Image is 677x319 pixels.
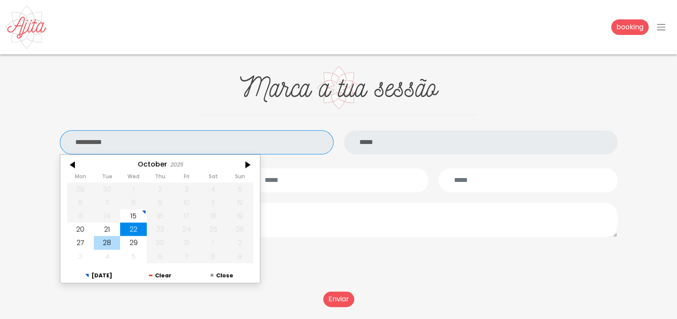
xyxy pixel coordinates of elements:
[173,182,200,195] div: 03-10-2025
[93,249,120,263] div: 04-11-2025
[226,195,253,209] div: 12-10-2025
[67,173,94,182] th: Monday
[68,268,130,282] button: [DATE]
[191,268,252,282] button: Close
[93,195,120,209] div: 07-10-2025
[147,173,173,182] th: Thursday
[120,209,147,222] div: 15-10-2025
[67,249,94,263] div: 03-11-2025
[93,182,120,195] div: 30-09-2025
[226,222,253,236] div: 26-10-2025
[147,249,173,263] div: 06-11-2025
[120,222,147,236] div: 22-10-2025
[67,195,94,209] div: 06-10-2025
[170,161,183,168] div: 2025
[147,182,173,195] div: 02-10-2025
[226,209,253,222] div: 19-10-2025
[67,182,94,195] div: 29-09-2025
[147,209,173,222] div: 16-10-2025
[200,236,226,249] div: 01-11-2025
[67,222,94,236] div: 20-10-2025
[226,173,253,182] th: Sunday
[200,195,226,209] div: 11-10-2025
[611,19,649,35] a: booking
[120,249,147,263] div: 05-11-2025
[226,236,253,249] div: 02-11-2025
[200,173,226,182] th: Saturday
[93,209,120,222] div: 14-10-2025
[323,291,354,307] button: Enviar
[5,6,48,49] img: Ajita Feminine Massage - Ribamar, Ericeira
[147,222,173,236] div: 23-10-2025
[200,249,226,263] div: 08-11-2025
[120,182,147,195] div: 01-10-2025
[120,173,147,182] th: Wednesday
[200,222,226,236] div: 25-10-2025
[147,236,173,249] div: 30-10-2025
[120,236,147,249] div: 29-10-2025
[120,195,147,209] div: 08-10-2025
[67,236,94,249] div: 27-10-2025
[93,222,120,236] div: 21-10-2025
[93,173,120,182] th: Tuesday
[200,182,226,195] div: 04-10-2025
[173,173,200,182] th: Friday
[202,71,476,104] h1: Marca a tua sessão
[173,236,200,249] div: 31-10-2025
[67,209,94,222] div: 13-10-2025
[173,249,200,263] div: 07-11-2025
[173,209,200,222] div: 17-10-2025
[129,268,191,282] button: Clear
[226,182,253,195] div: 05-10-2025
[200,209,226,222] div: 18-10-2025
[226,249,253,263] div: 09-11-2025
[93,236,120,249] div: 28-10-2025
[137,160,167,168] div: October
[173,195,200,209] div: 10-10-2025
[173,222,200,236] div: 24-10-2025
[147,195,173,209] div: 09-10-2025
